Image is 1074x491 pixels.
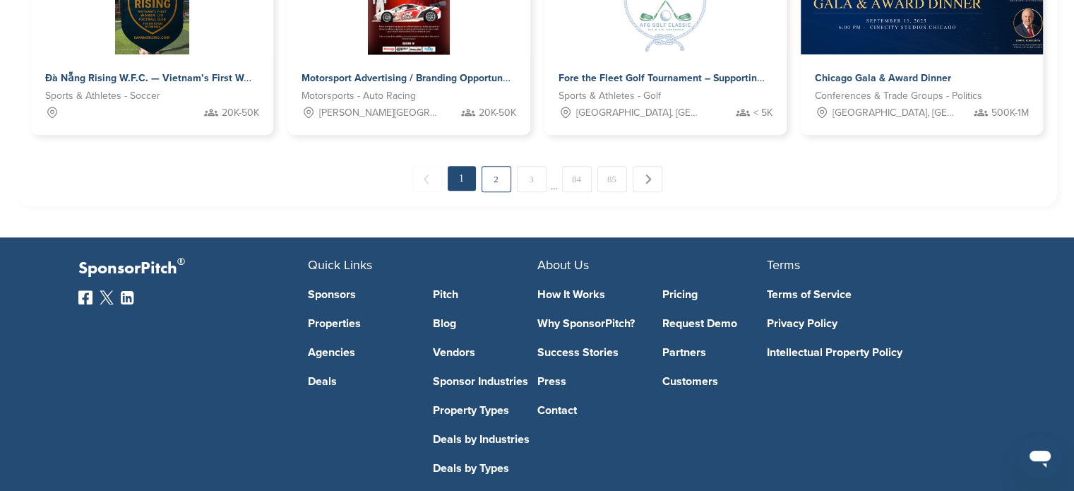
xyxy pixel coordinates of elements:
a: Deals by Types [433,463,537,474]
a: Property Types [433,405,537,416]
span: Terms [767,257,800,273]
a: Why SponsorPitch? [537,318,642,329]
span: ® [177,253,185,271]
span: Motorsports - Auto Racing [302,88,416,104]
a: Deals [308,376,412,387]
a: Sponsor Industries [433,376,537,387]
span: 20K-50K [479,105,516,121]
span: About Us [537,257,589,273]
span: Chicago Gala & Award Dinner [815,72,951,84]
a: 84 [562,166,592,192]
p: SponsorPitch [78,259,308,279]
span: Đà Nẵng Rising W.F.C. — Vietnam’s First Women-Led Football Club [45,72,352,84]
span: Sports & Athletes - Soccer [45,88,160,104]
a: Blog [433,318,537,329]
span: 20K-50K [222,105,259,121]
iframe: Buton pentru a lansa fereastra de mesagerie, conversație în desfășurare [1018,434,1063,480]
a: Request Demo [662,318,767,329]
span: ← Previous [412,166,442,192]
span: Quick Links [308,257,372,273]
a: Success Stories [537,347,642,358]
a: Pricing [662,289,767,300]
a: Contact [537,405,642,416]
span: < 5K [753,105,772,121]
span: … [551,166,558,191]
a: Pitch [433,289,537,300]
a: Sponsors [308,289,412,300]
a: Vendors [433,347,537,358]
span: [GEOGRAPHIC_DATA], [GEOGRAPHIC_DATA] [833,105,954,121]
a: How It Works [537,289,642,300]
a: Customers [662,376,767,387]
img: Facebook [78,290,93,304]
a: Partners [662,347,767,358]
span: Fore the Fleet Golf Tournament – Supporting Naval Aviation Families Facing [MEDICAL_DATA] [559,72,990,84]
a: Privacy Policy [767,318,975,329]
a: Press [537,376,642,387]
span: [PERSON_NAME][GEOGRAPHIC_DATA][PERSON_NAME], [GEOGRAPHIC_DATA], [GEOGRAPHIC_DATA], [GEOGRAPHIC_DA... [319,105,441,121]
a: 3 [517,166,547,192]
span: Conferences & Trade Groups - Politics [815,88,982,104]
a: Agencies [308,347,412,358]
span: [GEOGRAPHIC_DATA], [GEOGRAPHIC_DATA] [576,105,698,121]
a: 2 [482,166,511,192]
a: Deals by Industries [433,434,537,445]
a: Next → [633,166,662,192]
img: Twitter [100,290,114,304]
a: Properties [308,318,412,329]
a: Intellectual Property Policy [767,347,975,358]
span: 500K-1M [991,105,1029,121]
a: 85 [597,166,627,192]
em: 1 [448,166,476,191]
span: Motorsport Advertising / Branding Opportunity [302,72,514,84]
a: Terms of Service [767,289,975,300]
span: Sports & Athletes - Golf [559,88,661,104]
